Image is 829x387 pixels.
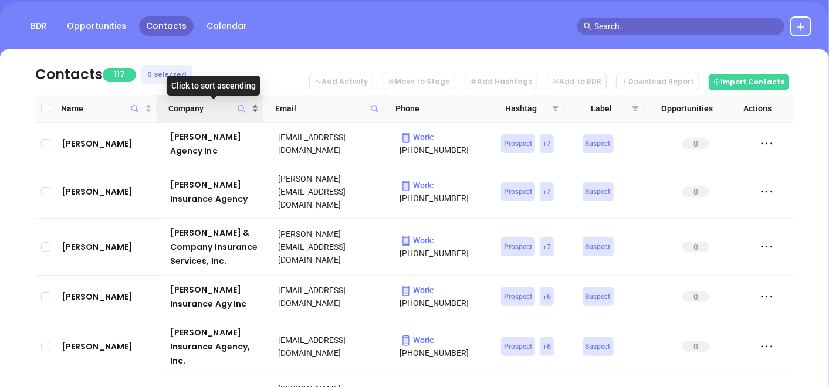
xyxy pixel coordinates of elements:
a: [PERSON_NAME] [62,340,154,354]
span: Email [275,102,366,115]
span: Suspect [586,290,611,303]
div: Contacts [35,64,103,85]
span: Work : [400,133,435,142]
th: Name [56,95,157,123]
p: [PHONE_NUMBER] [400,131,485,157]
span: 0 [682,186,709,197]
a: [PERSON_NAME] [62,185,154,199]
div: 0 Selected [141,65,192,84]
span: search [584,22,592,30]
a: [PERSON_NAME] [62,290,154,304]
p: [PHONE_NUMBER] [400,234,485,260]
a: [PERSON_NAME] [62,240,154,254]
span: Name [61,102,143,115]
span: 0 [682,341,709,352]
span: Prospect [504,185,532,198]
a: [PERSON_NAME] & Company Insurance Services, Inc. [170,226,262,268]
div: [EMAIL_ADDRESS][DOMAIN_NAME] [278,284,383,310]
span: Work : [400,335,435,345]
span: Work : [400,286,435,295]
p: [PHONE_NUMBER] [400,284,485,310]
span: Suspect [586,240,611,253]
a: [PERSON_NAME] Insurance Agency [170,178,262,206]
span: filter [632,105,639,112]
div: Click to sort ascending [167,76,260,96]
span: Prospect [504,290,532,303]
a: [PERSON_NAME] [62,137,154,151]
a: [PERSON_NAME] Insurance Agy Inc [170,283,262,311]
a: Calendar [199,16,254,36]
a: Contacts [139,16,194,36]
span: Work : [400,181,435,190]
a: [PERSON_NAME] Agency Inc [170,130,262,158]
span: Suspect [586,340,611,353]
th: Opportunities [644,95,724,123]
div: [EMAIL_ADDRESS][DOMAIN_NAME] [278,334,383,359]
button: Import Contacts [709,74,789,90]
span: Prospect [504,340,532,353]
th: Company [157,95,263,123]
span: 0 [682,242,709,252]
span: Hashtag [495,102,547,115]
span: Prospect [504,137,532,150]
span: + 6 [543,290,551,303]
span: Company [168,102,249,115]
div: [EMAIL_ADDRESS][DOMAIN_NAME] [278,131,383,157]
span: 117 [103,68,136,82]
span: 0 [682,291,709,302]
a: BDR [23,16,54,36]
p: [PHONE_NUMBER] [400,334,485,359]
span: filter [630,100,641,117]
span: Prospect [504,240,532,253]
th: Phone [384,95,484,123]
span: + 7 [543,185,551,198]
p: [PHONE_NUMBER] [400,179,485,205]
div: [PERSON_NAME][EMAIL_ADDRESS][DOMAIN_NAME] [278,228,383,266]
input: Search… [594,20,778,33]
span: Label [576,102,628,115]
span: + 7 [543,240,551,253]
span: 0 [682,138,709,149]
th: Actions [724,95,784,123]
div: [PERSON_NAME][EMAIL_ADDRESS][DOMAIN_NAME] [278,172,383,211]
span: Work : [400,236,435,245]
a: [PERSON_NAME] Insurance Agency, Inc. [170,325,262,368]
span: filter [552,105,559,112]
span: Suspect [586,137,611,150]
a: Opportunities [60,16,133,36]
span: + 6 [543,340,551,353]
span: filter [550,100,561,117]
span: Suspect [586,185,611,198]
span: + 7 [543,137,551,150]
